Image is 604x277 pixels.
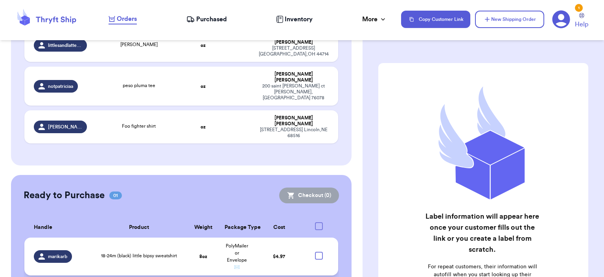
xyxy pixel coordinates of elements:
span: PolyMailer or Envelope ✉️ [226,244,248,270]
strong: oz [201,43,206,48]
span: 18-24m (black) little bipsy sweatshirt [101,253,177,258]
a: Help [575,13,588,29]
span: Help [575,20,588,29]
div: [STREET_ADDRESS] [GEOGRAPHIC_DATA] , OH 44714 [258,45,329,57]
span: Foo fighter shirt [122,124,156,128]
span: marikarb [48,253,67,260]
a: Inventory [276,15,313,24]
a: Purchased [186,15,227,24]
span: peso pluma tee [123,83,155,88]
button: New Shipping Order [475,11,544,28]
h2: Label information will appear here once your customer fills out the link or you create a label fr... [424,211,541,255]
div: 1 [575,4,583,12]
th: Cost [254,218,304,238]
th: Package Type [220,218,254,238]
div: [PERSON_NAME] [PERSON_NAME] [258,115,329,127]
th: Weight [186,218,220,238]
span: [PERSON_NAME].thrift.collective [48,124,83,130]
a: Orders [109,14,137,24]
span: littlesandlattesthriftco [48,42,83,48]
div: More [362,15,387,24]
div: 200 saint [PERSON_NAME] ct [PERSON_NAME] , [GEOGRAPHIC_DATA] 76078 [258,83,329,101]
span: notpatriciaa [48,83,73,89]
div: [STREET_ADDRESS] Lincoln , NE 68516 [258,127,329,139]
button: Checkout (0) [279,188,339,203]
a: 1 [552,10,570,28]
strong: oz [201,125,206,129]
span: Orders [117,14,137,24]
span: Handle [34,223,52,232]
span: Purchased [196,15,227,24]
strong: 8 oz [199,254,207,259]
span: $ 4.97 [273,254,285,259]
span: [PERSON_NAME] [120,42,158,47]
span: Inventory [285,15,313,24]
button: Copy Customer Link [401,11,470,28]
th: Product [92,218,186,238]
h2: Ready to Purchase [24,189,105,202]
strong: oz [201,84,206,89]
div: [PERSON_NAME] [PERSON_NAME] [258,71,329,83]
span: 01 [109,191,122,199]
